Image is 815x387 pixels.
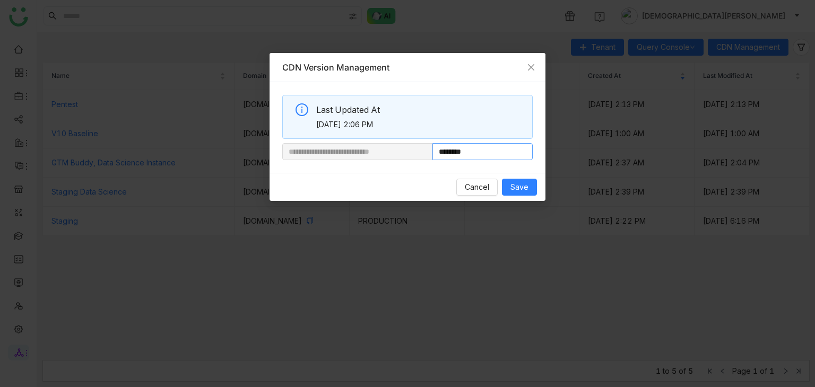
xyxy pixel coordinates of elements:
[502,179,537,196] button: Save
[282,61,533,73] div: CDN Version Management
[316,119,524,130] span: [DATE] 2:06 PM
[456,179,498,196] button: Cancel
[510,181,528,193] span: Save
[517,53,545,82] button: Close
[316,103,524,117] span: Last Updated At
[465,181,489,193] span: Cancel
